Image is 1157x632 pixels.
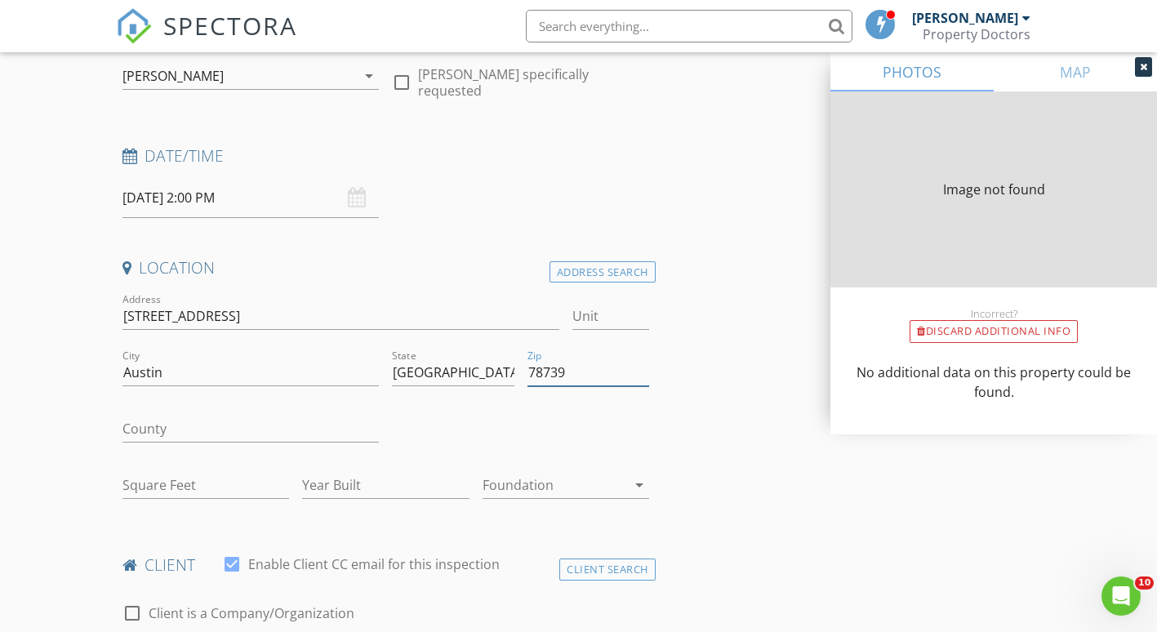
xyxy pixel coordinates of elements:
div: [PERSON_NAME] [912,10,1018,26]
input: Select date [122,178,380,218]
div: Property Doctors [923,26,1030,42]
div: Address Search [550,261,656,283]
iframe: Intercom live chat [1101,576,1141,616]
div: Client Search [559,559,656,581]
div: Incorrect? [830,307,1157,320]
i: arrow_drop_down [359,66,379,86]
h4: client [122,554,649,576]
a: SPECTORA [116,22,297,56]
h4: Location [122,257,649,278]
label: Client is a Company/Organization [149,605,354,621]
i: arrow_drop_down [630,475,649,495]
h4: Date/Time [122,145,649,167]
a: MAP [994,52,1157,91]
label: Enable Client CC email for this inspection [248,556,500,572]
input: Search everything... [526,10,852,42]
div: Discard Additional info [910,320,1078,343]
a: PHOTOS [830,52,994,91]
p: No additional data on this property could be found. [850,363,1137,402]
img: The Best Home Inspection Software - Spectora [116,8,152,44]
span: SPECTORA [163,8,297,42]
div: [PERSON_NAME] [122,69,224,83]
span: 10 [1135,576,1154,590]
label: [PERSON_NAME] specifically requested [418,66,649,99]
